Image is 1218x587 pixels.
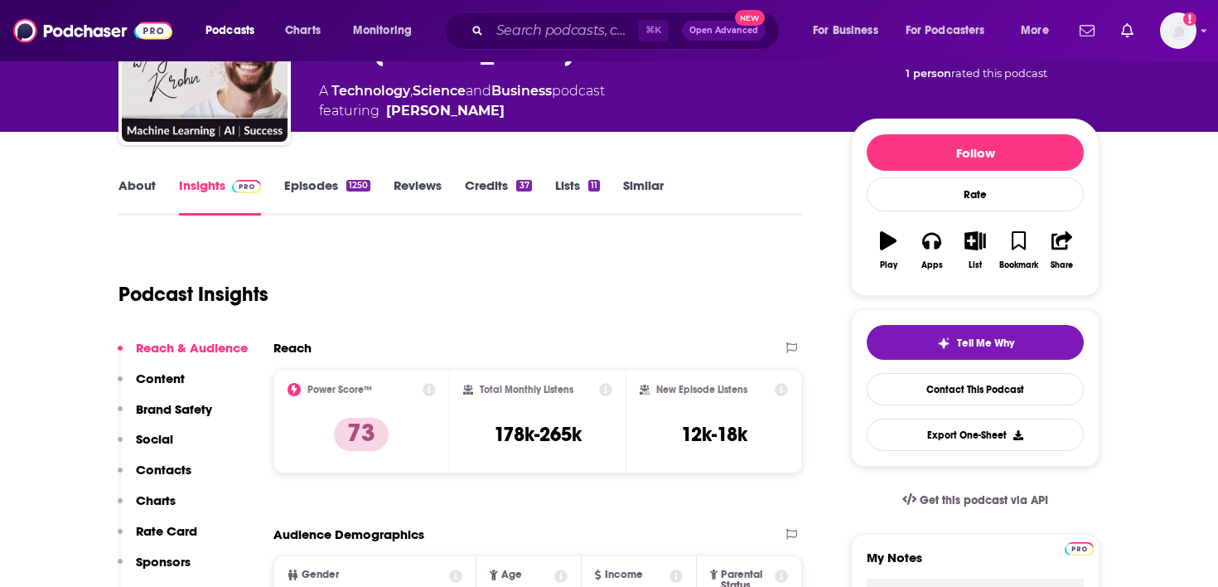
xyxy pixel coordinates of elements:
[906,67,951,80] span: 1 person
[353,19,412,42] span: Monitoring
[205,19,254,42] span: Podcasts
[480,384,573,395] h2: Total Monthly Listens
[689,27,758,35] span: Open Advanced
[951,67,1047,80] span: rated this podcast
[1065,542,1094,555] img: Podchaser Pro
[460,12,795,50] div: Search podcasts, credits, & more...
[1160,12,1196,49] span: Logged in as danikarchmer
[921,260,943,270] div: Apps
[136,340,248,356] p: Reach & Audience
[867,373,1084,405] a: Contact This Podcast
[999,260,1038,270] div: Bookmark
[501,570,522,580] span: Age
[410,83,413,99] span: ,
[867,550,1084,579] label: My Notes
[118,371,185,401] button: Content
[274,17,331,44] a: Charts
[1021,19,1049,42] span: More
[118,431,173,462] button: Social
[302,570,339,580] span: Gender
[490,17,638,44] input: Search podcasts, credits, & more...
[1183,12,1196,26] svg: Add a profile image
[813,19,878,42] span: For Business
[889,480,1061,521] a: Get this podcast via API
[346,180,370,192] div: 1250
[491,83,552,99] a: Business
[682,21,766,41] button: Open AdvancedNew
[284,177,370,216] a: Episodes1250
[969,260,982,270] div: List
[638,20,669,41] span: ⌘ K
[118,523,197,554] button: Rate Card
[623,177,664,216] a: Similar
[285,19,321,42] span: Charts
[273,526,424,542] h2: Audience Demographics
[867,221,910,280] button: Play
[331,83,410,99] a: Technology
[555,177,600,216] a: Lists11
[136,492,176,508] p: Charts
[895,17,1009,44] button: open menu
[1160,12,1196,49] img: User Profile
[465,177,531,216] a: Credits37
[179,177,261,216] a: InsightsPodchaser Pro
[136,431,173,447] p: Social
[1073,17,1101,45] a: Show notifications dropdown
[867,177,1084,211] div: Rate
[867,419,1084,451] button: Export One-Sheet
[910,221,953,280] button: Apps
[341,17,433,44] button: open menu
[954,221,997,280] button: List
[867,134,1084,171] button: Follow
[1051,260,1073,270] div: Share
[394,177,442,216] a: Reviews
[118,401,212,432] button: Brand Safety
[334,418,389,451] p: 73
[880,260,897,270] div: Play
[920,493,1048,507] span: Get this podcast via API
[136,371,185,386] p: Content
[118,554,191,585] button: Sponsors
[273,340,312,356] h2: Reach
[605,570,643,580] span: Income
[118,340,248,371] button: Reach & Audience
[867,325,1084,360] button: tell me why sparkleTell Me Why
[413,83,466,99] a: Science
[997,221,1040,280] button: Bookmark
[735,10,765,26] span: New
[194,17,276,44] button: open menu
[136,401,212,417] p: Brand Safety
[957,337,1014,350] span: Tell Me Why
[1065,540,1094,555] a: Pro website
[118,177,156,216] a: About
[1041,221,1084,280] button: Share
[1114,17,1140,45] a: Show notifications dropdown
[118,462,191,492] button: Contacts
[1160,12,1196,49] button: Show profile menu
[588,180,600,192] div: 11
[136,462,191,478] p: Contacts
[13,15,172,46] img: Podchaser - Follow, Share and Rate Podcasts
[118,282,268,307] h1: Podcast Insights
[906,19,985,42] span: For Podcasters
[386,101,505,121] a: Jon Krohn
[466,83,491,99] span: and
[136,523,197,539] p: Rate Card
[232,180,261,193] img: Podchaser Pro
[656,384,747,395] h2: New Episode Listens
[118,492,176,523] button: Charts
[937,337,950,350] img: tell me why sparkle
[319,81,605,121] div: A podcast
[136,554,191,570] p: Sponsors
[801,17,899,44] button: open menu
[319,101,605,121] span: featuring
[681,422,747,447] h3: 12k-18k
[307,384,372,395] h2: Power Score™
[1009,17,1070,44] button: open menu
[516,180,531,192] div: 37
[494,422,582,447] h3: 178k-265k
